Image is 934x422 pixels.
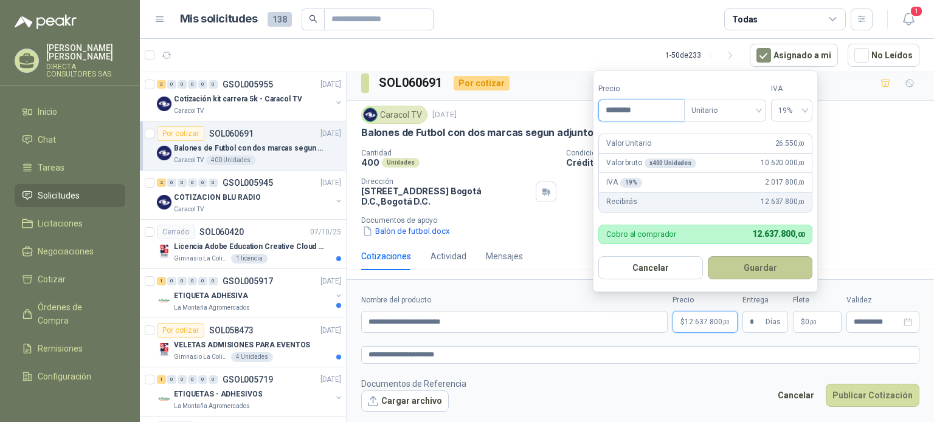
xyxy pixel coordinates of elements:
span: Remisiones [38,342,83,355]
span: search [309,15,317,23]
div: 0 [209,375,218,384]
span: 10.620.000 [761,157,804,169]
span: ,00 [798,199,805,205]
div: 3 [157,80,166,89]
p: Balones de Futbol con dos marcas segun adjunto. Adjuntar cotizacion en su formato [174,143,325,154]
p: Valor Unitario [606,138,651,149]
span: ,00 [798,179,805,186]
a: 3 0 0 0 0 0 GSOL005955[DATE] Company LogoCotización kit carrera 5k - Caracol TVCaracol TV [157,77,344,116]
a: Chat [15,128,125,151]
p: [DATE] [320,374,341,386]
button: Balón de futbol.docx [361,225,451,237]
p: [PERSON_NAME] [PERSON_NAME] [46,44,125,61]
p: Licencia Adobe Education Creative Cloud for enterprise license lab and classroom [174,241,325,253]
p: $ 0,00 [793,311,842,333]
p: Caracol TV [174,155,204,165]
span: Órdenes de Compra [38,301,114,327]
div: Por cotizar [157,323,204,338]
a: Órdenes de Compra [15,296,125,332]
p: DIRECTA CONSULTORES SAS [46,63,125,78]
p: [DATE] [320,177,341,189]
label: Precio [673,294,738,306]
p: IVA [606,177,642,188]
img: Logo peakr [15,15,77,29]
a: CerradoSOL06042007/10/25 Company LogoLicencia Adobe Education Creative Cloud for enterprise licen... [140,220,346,269]
p: La Montaña Agromercados [174,401,250,411]
label: Flete [793,294,842,306]
a: 1 0 0 0 0 0 GSOL005719[DATE] Company LogoETIQUETAS - ADHESIVOSLa Montaña Agromercados [157,372,344,411]
a: Licitaciones [15,212,125,235]
p: 07/10/25 [310,226,341,238]
p: COTIZACION BLU RADIO [174,192,261,203]
div: 0 [198,277,207,285]
div: Por cotizar [157,126,204,141]
button: Cargar archivo [361,390,449,412]
span: Unitario [691,101,759,120]
label: Precio [598,83,683,95]
div: Caracol TV [361,106,427,124]
label: Nombre del producto [361,294,668,306]
p: GSOL005719 [223,375,273,384]
a: Solicitudes [15,184,125,207]
p: [DATE] [432,109,457,121]
a: Negociaciones [15,240,125,263]
div: 0 [178,179,187,187]
h1: Mis solicitudes [180,10,258,28]
p: Recibirás [606,196,637,208]
span: Días [766,311,781,332]
img: Company Logo [157,195,171,209]
div: 0 [188,179,197,187]
p: Valor bruto [606,157,696,169]
p: VELETAS ADMISIONES PARA EVENTOS [174,339,310,351]
div: x 400 Unidades [645,158,696,168]
div: 0 [188,375,197,384]
span: Configuración [38,370,91,383]
img: Company Logo [157,293,171,308]
button: Cancelar [598,256,703,279]
span: ,00 [798,140,805,147]
p: [DATE] [320,79,341,90]
a: Tareas [15,156,125,179]
div: 0 [188,80,197,89]
p: Gimnasio La Colina [174,352,229,362]
p: Cobro al comprador [606,230,676,238]
span: 0 [805,318,817,325]
div: 0 [167,277,176,285]
span: 19% [778,101,806,120]
div: 0 [198,179,207,187]
button: Guardar [708,256,812,279]
a: Remisiones [15,337,125,360]
span: 2.017.800 [765,177,804,188]
p: Dirección [361,177,531,186]
button: No Leídos [848,44,919,67]
span: $ [801,318,805,325]
span: 12.637.800 [752,229,804,239]
p: [DATE] [320,325,341,336]
p: GSOL005917 [223,277,273,285]
div: 0 [198,375,207,384]
p: Documentos de Referencia [361,377,466,390]
p: $12.637.800,00 [673,311,738,333]
p: SOL060420 [199,228,244,236]
span: 1 [910,5,923,17]
img: Company Logo [157,146,171,160]
div: 2 [157,179,166,187]
img: Company Logo [157,392,171,406]
img: Company Logo [364,108,377,121]
p: [STREET_ADDRESS] Bogotá D.C. , Bogotá D.C. [361,186,531,206]
div: 1 licencia [231,254,268,264]
span: 12.637.800 [761,196,804,208]
h3: SOL060691 [379,73,444,92]
div: Unidades [382,158,420,168]
span: 26.550 [775,138,805,149]
img: Company Logo [157,97,171,111]
div: 0 [188,277,197,285]
div: 0 [178,80,187,89]
p: Documentos de apoyo [361,216,929,225]
span: 12.637.800 [685,318,730,325]
div: Cotizaciones [361,250,411,263]
span: 138 [268,12,292,27]
a: 2 0 0 0 0 0 GSOL005945[DATE] Company LogoCOTIZACION BLU RADIOCaracol TV [157,175,344,214]
div: 4 Unidades [231,352,273,362]
span: Licitaciones [38,217,83,230]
